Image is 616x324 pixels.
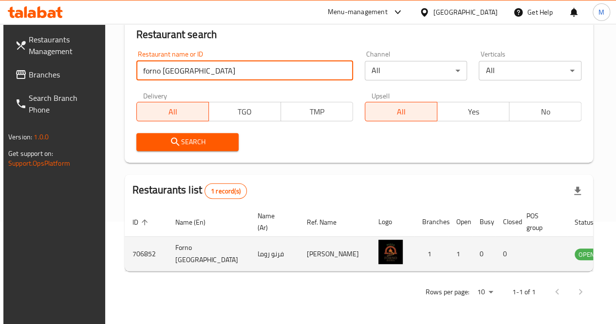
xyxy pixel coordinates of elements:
span: Name (En) [175,216,218,228]
a: Branches [7,63,106,86]
div: Menu-management [328,6,388,18]
span: 1 record(s) [205,187,246,196]
td: 0 [472,237,495,271]
span: Ref. Name [307,216,349,228]
a: Support.OpsPlatform [8,157,70,170]
label: Upsell [372,92,390,99]
button: All [365,102,437,121]
th: Open [448,207,472,237]
span: No [513,105,578,119]
button: TMP [280,102,353,121]
span: Restaurants Management [29,34,98,57]
div: Total records count [205,183,247,199]
input: Search for restaurant name or ID.. [136,61,353,80]
span: OPEN [575,249,598,260]
div: All [479,61,581,80]
button: No [509,102,581,121]
span: Search Branch Phone [29,92,98,115]
span: All [141,105,205,119]
span: M [598,7,604,18]
a: Restaurants Management [7,28,106,63]
span: Name (Ar) [258,210,287,233]
span: All [369,105,433,119]
p: 1-1 of 1 [512,286,536,298]
th: Branches [414,207,448,237]
span: TGO [213,105,277,119]
button: Yes [437,102,509,121]
th: Busy [472,207,495,237]
span: POS group [526,210,555,233]
td: فرنو روما [250,237,299,271]
span: 1.0.0 [34,131,49,143]
td: 1 [448,237,472,271]
th: Logo [371,207,414,237]
span: TMP [285,105,349,119]
div: Export file [566,179,589,203]
th: Closed [495,207,519,237]
td: 1 [414,237,448,271]
span: Status [575,216,606,228]
h2: Restaurants list [132,183,247,199]
td: [PERSON_NAME] [299,237,371,271]
div: Rows per page: [473,285,497,300]
div: OPEN [575,248,598,260]
img: Forno Roma [378,240,403,264]
td: 706852 [125,237,168,271]
span: Search [144,136,231,148]
span: Get support on: [8,147,53,160]
td: 0 [495,237,519,271]
label: Delivery [143,92,168,99]
span: Version: [8,131,32,143]
div: All [365,61,467,80]
span: Branches [29,69,98,80]
a: Search Branch Phone [7,86,106,121]
h2: Restaurant search [136,27,581,42]
p: Rows per page: [426,286,469,298]
button: All [136,102,209,121]
td: Forno [GEOGRAPHIC_DATA] [168,237,250,271]
button: TGO [208,102,281,121]
span: Yes [441,105,505,119]
button: Search [136,133,239,151]
span: ID [132,216,151,228]
div: [GEOGRAPHIC_DATA] [433,7,498,18]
